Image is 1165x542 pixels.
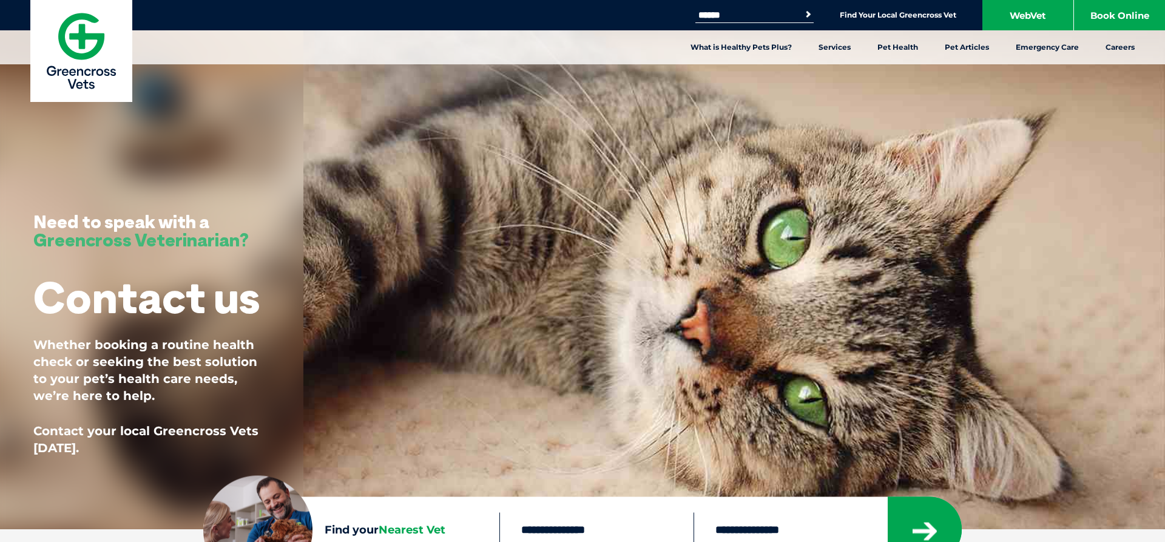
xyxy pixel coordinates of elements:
a: Pet Articles [931,30,1002,64]
a: Pet Health [864,30,931,64]
span: Nearest Vet [379,523,445,536]
h3: Need to speak with a [33,212,249,249]
p: Whether booking a routine health check or seeking the best solution to your pet’s health care nee... [33,336,270,404]
a: Services [805,30,864,64]
h1: Contact us [33,273,260,321]
p: Contact your local Greencross Vets [DATE]. [33,422,270,456]
a: What is Healthy Pets Plus? [677,30,805,64]
span: Greencross Veterinarian? [33,228,249,251]
button: Search [802,8,814,21]
a: Careers [1092,30,1148,64]
a: Find Your Local Greencross Vet [840,10,956,20]
a: Emergency Care [1002,30,1092,64]
h4: Find your [325,524,499,535]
